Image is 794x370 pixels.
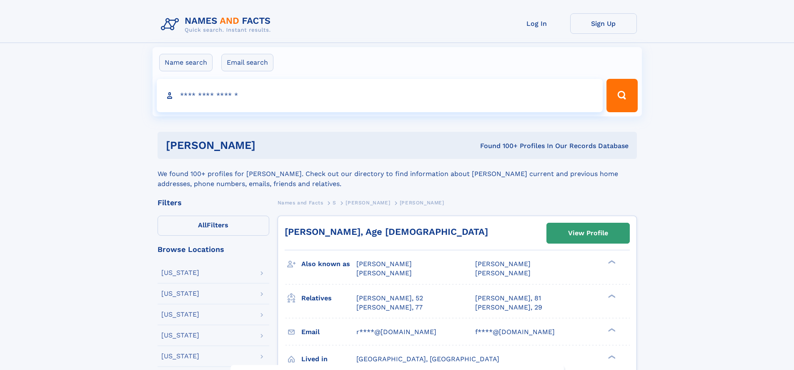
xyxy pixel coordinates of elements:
[158,216,269,236] label: Filters
[570,13,637,34] a: Sign Up
[606,354,616,360] div: ❯
[301,352,356,366] h3: Lived in
[356,260,412,268] span: [PERSON_NAME]
[606,259,616,265] div: ❯
[158,199,269,206] div: Filters
[161,269,199,276] div: [US_STATE]
[166,140,368,151] h1: [PERSON_NAME]
[221,54,273,71] label: Email search
[475,303,542,312] a: [PERSON_NAME], 29
[301,257,356,271] h3: Also known as
[400,200,444,206] span: [PERSON_NAME]
[368,141,629,151] div: Found 100+ Profiles In Our Records Database
[606,327,616,332] div: ❯
[568,224,608,243] div: View Profile
[475,260,531,268] span: [PERSON_NAME]
[158,159,637,189] div: We found 100+ profiles for [PERSON_NAME]. Check out our directory to find information about [PERS...
[547,223,629,243] a: View Profile
[356,355,499,363] span: [GEOGRAPHIC_DATA], [GEOGRAPHIC_DATA]
[158,13,278,36] img: Logo Names and Facts
[356,294,423,303] a: [PERSON_NAME], 52
[278,197,323,208] a: Names and Facts
[161,353,199,360] div: [US_STATE]
[503,13,570,34] a: Log In
[161,332,199,339] div: [US_STATE]
[301,325,356,339] h3: Email
[198,221,207,229] span: All
[475,294,541,303] a: [PERSON_NAME], 81
[333,197,336,208] a: S
[356,269,412,277] span: [PERSON_NAME]
[356,303,423,312] a: [PERSON_NAME], 77
[346,197,390,208] a: [PERSON_NAME]
[475,269,531,277] span: [PERSON_NAME]
[301,291,356,305] h3: Relatives
[606,293,616,299] div: ❯
[606,79,637,112] button: Search Button
[285,227,488,237] a: [PERSON_NAME], Age [DEMOGRAPHIC_DATA]
[158,246,269,253] div: Browse Locations
[157,79,603,112] input: search input
[161,290,199,297] div: [US_STATE]
[346,200,390,206] span: [PERSON_NAME]
[161,311,199,318] div: [US_STATE]
[333,200,336,206] span: S
[159,54,213,71] label: Name search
